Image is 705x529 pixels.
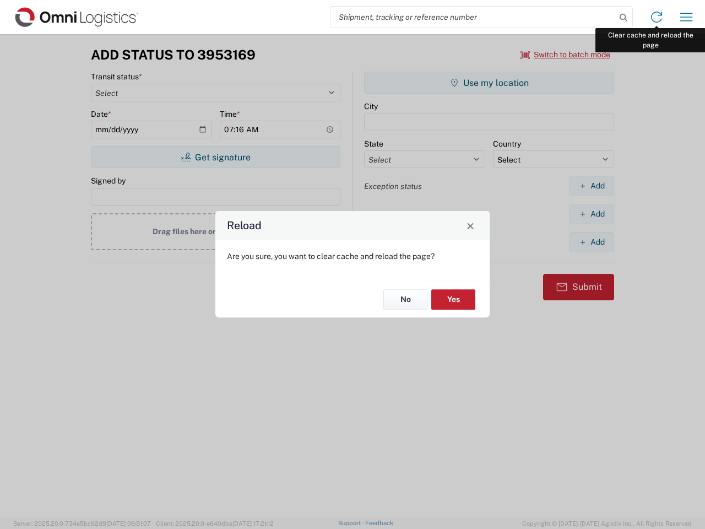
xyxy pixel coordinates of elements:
button: Close [463,218,478,233]
button: Yes [431,289,475,310]
p: Are you sure, you want to clear cache and reload the page? [227,251,478,261]
button: No [383,289,427,310]
h4: Reload [227,218,262,234]
input: Shipment, tracking or reference number [330,7,616,28]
